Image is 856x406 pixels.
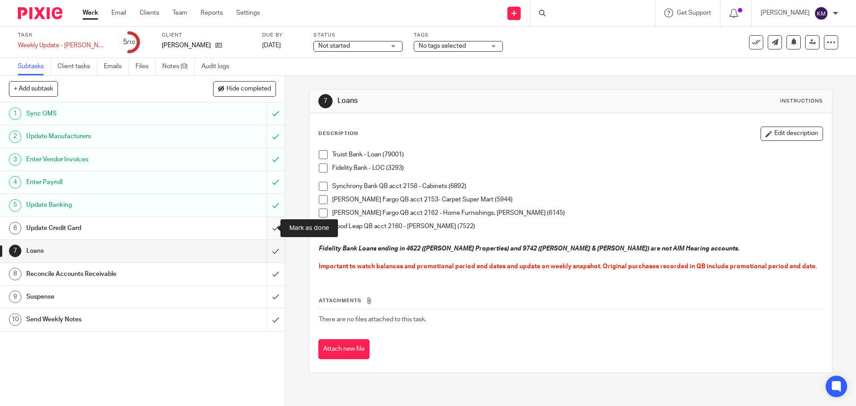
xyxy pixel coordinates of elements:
[18,32,107,39] label: Task
[313,32,403,39] label: Status
[26,244,181,258] h1: Loans
[761,8,810,17] p: [PERSON_NAME]
[761,127,823,141] button: Edit description
[26,313,181,326] h1: Send Weekly Notes
[136,58,156,75] a: Files
[82,8,98,17] a: Work
[332,182,822,191] p: Synchrony Bank QB acct 2158 - Cabinets (6892)
[18,41,107,50] div: Weekly Update - Frymark
[173,8,187,17] a: Team
[332,164,822,172] p: Fidelity Bank - LOC (3293)
[104,58,129,75] a: Emails
[213,81,276,96] button: Hide completed
[9,153,21,166] div: 3
[201,8,223,17] a: Reports
[26,153,181,166] h1: Enter Vendor Invoices
[9,245,21,257] div: 7
[9,176,21,189] div: 4
[332,222,822,231] p: Good Leap QB acct 2160 - [PERSON_NAME] (7522)
[162,32,251,39] label: Client
[127,40,135,45] small: /10
[123,37,135,47] div: 5
[26,107,181,120] h1: Sync OMS
[202,58,236,75] a: Audit logs
[18,58,51,75] a: Subtasks
[9,313,21,326] div: 10
[414,32,503,39] label: Tags
[26,176,181,189] h1: Enter Payroll
[332,150,822,159] p: Truist Bank - Loan (79001)
[332,209,822,217] p: [PERSON_NAME] Fargo QB acct 2162 - Home Furnishings, [PERSON_NAME] (6145)
[319,246,739,252] em: Fidelity Bank Loans ending in 4622 ([PERSON_NAME] Properties) and 9742 ([PERSON_NAME] & [PERSON_N...
[677,10,711,16] span: Get Support
[9,131,21,143] div: 2
[9,268,21,280] div: 8
[26,130,181,143] h1: Update Manufacturers
[332,195,822,204] p: [PERSON_NAME] Fargo QB acct 2153- Carpet Super Mart (5944)
[18,7,62,19] img: Pixie
[162,58,195,75] a: Notes (0)
[780,98,823,105] div: Instructions
[9,81,58,96] button: + Add subtask
[337,96,590,106] h1: Loans
[140,8,159,17] a: Clients
[226,86,271,93] span: Hide completed
[26,290,181,303] h1: Suspense
[26,267,181,281] h1: Reconcile Accounts Receivable
[9,107,21,120] div: 1
[162,41,211,50] p: [PERSON_NAME]
[18,41,107,50] div: Weekly Update - [PERSON_NAME]
[319,263,817,270] span: Important to watch balances and promotional period end dates and update on weekly snapshot. Origi...
[318,43,350,49] span: Not started
[419,43,466,49] span: No tags selected
[9,291,21,303] div: 9
[58,58,97,75] a: Client tasks
[111,8,126,17] a: Email
[319,316,426,323] span: There are no files attached to this task.
[262,32,302,39] label: Due by
[26,198,181,212] h1: Update Banking
[814,6,828,21] img: svg%3E
[9,199,21,212] div: 5
[319,298,362,303] span: Attachments
[26,221,181,235] h1: Update Credit Card
[9,222,21,234] div: 6
[236,8,260,17] a: Settings
[318,94,333,108] div: 7
[318,339,370,359] button: Attach new file
[318,130,358,137] p: Description
[262,42,281,49] span: [DATE]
